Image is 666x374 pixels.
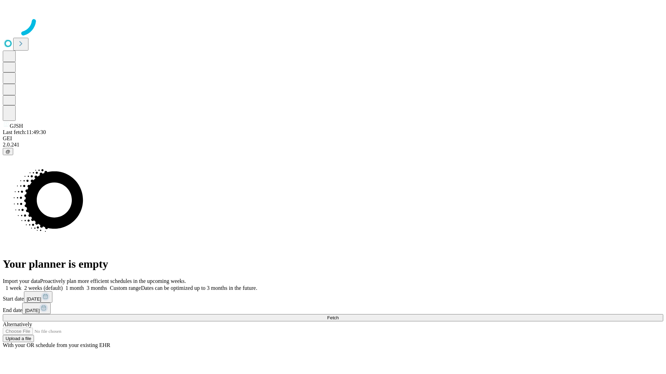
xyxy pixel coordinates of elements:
[110,285,141,291] span: Custom range
[66,285,84,291] span: 1 month
[40,278,186,284] span: Proactively plan more efficient schedules in the upcoming weeks.
[6,149,10,154] span: @
[10,123,23,129] span: GJSH
[22,303,51,314] button: [DATE]
[3,342,110,348] span: With your OR schedule from your existing EHR
[87,285,107,291] span: 3 months
[24,285,63,291] span: 2 weeks (default)
[327,315,339,320] span: Fetch
[3,129,46,135] span: Last fetch: 11:49:30
[3,303,663,314] div: End date
[3,278,40,284] span: Import your data
[24,291,52,303] button: [DATE]
[3,291,663,303] div: Start date
[27,296,41,302] span: [DATE]
[3,335,34,342] button: Upload a file
[6,285,22,291] span: 1 week
[3,321,32,327] span: Alternatively
[25,308,40,313] span: [DATE]
[3,258,663,270] h1: Your planner is empty
[3,314,663,321] button: Fetch
[141,285,257,291] span: Dates can be optimized up to 3 months in the future.
[3,142,663,148] div: 2.0.241
[3,135,663,142] div: GEI
[3,148,13,155] button: @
